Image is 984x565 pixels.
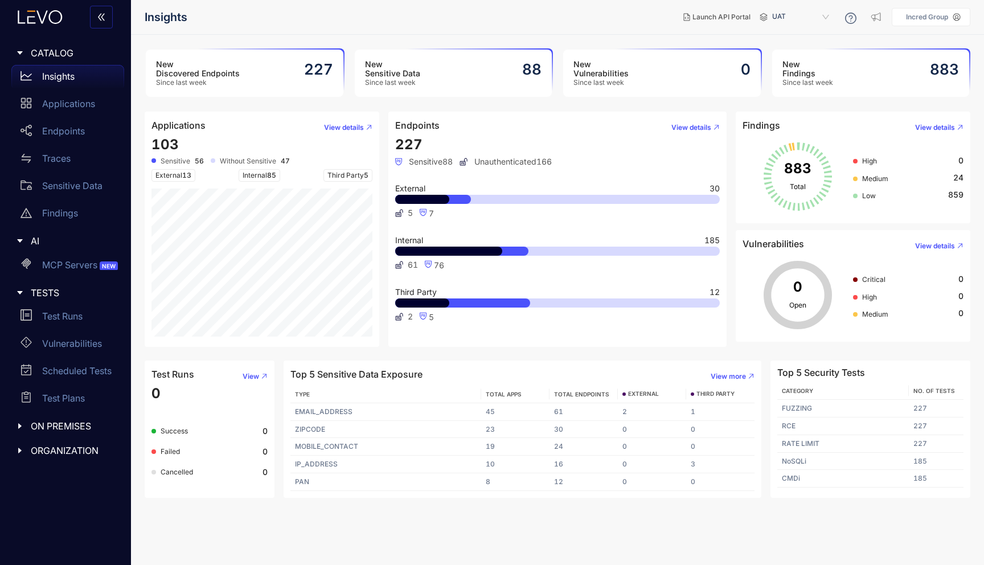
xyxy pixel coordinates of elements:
[862,293,877,301] span: High
[671,124,711,132] span: View details
[573,79,629,87] span: Since last week
[777,367,865,378] h4: Top 5 Security Tests
[909,435,963,453] td: 227
[909,470,963,488] td: 185
[7,41,124,65] div: CATALOG
[151,169,195,182] span: External
[364,171,368,179] span: 5
[267,171,276,179] span: 85
[42,366,112,376] p: Scheduled Tests
[915,242,955,250] span: View details
[290,403,481,421] td: EMAIL_ADDRESS
[31,48,115,58] span: CATALOG
[16,289,24,297] span: caret-right
[42,126,85,136] p: Endpoints
[906,237,963,255] button: View details
[777,435,908,453] td: RATE LIMIT
[550,456,618,473] td: 16
[958,292,963,301] span: 0
[909,417,963,435] td: 227
[395,136,423,153] span: 227
[161,427,188,435] span: Success
[408,312,413,321] span: 2
[365,60,420,78] h3: New Sensitive Data
[710,185,720,193] span: 30
[782,387,813,394] span: Category
[915,124,955,132] span: View details
[777,400,908,417] td: FUZZING
[290,438,481,456] td: MOBILE_CONTACT
[686,456,755,473] td: 3
[772,8,831,26] span: UAT
[11,174,124,202] a: Sensitive Data
[31,421,115,431] span: ON PREMISES
[42,311,83,321] p: Test Runs
[323,169,372,182] span: Third Party
[304,61,333,78] h2: 227
[702,367,755,386] button: View more
[743,239,804,249] h4: Vulnerabilities
[42,181,102,191] p: Sensitive Data
[481,456,550,473] td: 10
[281,157,290,165] b: 47
[686,438,755,456] td: 0
[573,60,629,78] h3: New Vulnerabilities
[156,79,240,87] span: Since last week
[42,208,78,218] p: Findings
[395,288,437,296] span: Third Party
[550,421,618,439] td: 30
[182,171,191,179] span: 13
[674,8,760,26] button: Launch API Portal
[239,169,280,182] span: Internal
[777,470,908,488] td: CMDi
[11,253,124,281] a: MCP ServersNEW
[930,61,959,78] h2: 883
[243,372,259,380] span: View
[710,288,720,296] span: 12
[958,156,963,165] span: 0
[11,147,124,174] a: Traces
[777,453,908,470] td: NoSQLi
[324,124,364,132] span: View details
[11,65,124,92] a: Insights
[711,372,746,380] span: View more
[42,99,95,109] p: Applications
[161,447,180,456] span: Failed
[151,369,194,379] h4: Test Runs
[295,391,310,398] span: TYPE
[11,92,124,120] a: Applications
[704,236,720,244] span: 185
[953,173,963,182] span: 24
[16,447,24,455] span: caret-right
[696,391,735,398] span: THIRD PARTY
[862,174,888,183] span: Medium
[550,438,618,456] td: 24
[290,369,423,379] h4: Top 5 Sensitive Data Exposure
[11,332,124,359] a: Vulnerabilities
[151,385,161,402] span: 0
[11,305,124,332] a: Test Runs
[862,157,877,165] span: High
[161,468,193,476] span: Cancelled
[777,417,908,435] td: RCE
[395,236,423,244] span: Internal
[290,473,481,491] td: PAN
[862,275,885,284] span: Critical
[20,207,32,219] span: warning
[862,310,888,318] span: Medium
[862,191,876,200] span: Low
[486,391,522,398] span: TOTAL APPS
[395,157,453,166] span: Sensitive 88
[16,422,24,430] span: caret-right
[7,414,124,438] div: ON PREMISES
[481,403,550,421] td: 45
[42,338,102,349] p: Vulnerabilities
[662,118,720,137] button: View details
[429,208,434,218] span: 7
[263,427,268,436] b: 0
[429,312,434,322] span: 5
[145,11,187,24] span: Insights
[90,6,113,28] button: double-left
[741,61,751,78] h2: 0
[290,421,481,439] td: ZIPCODE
